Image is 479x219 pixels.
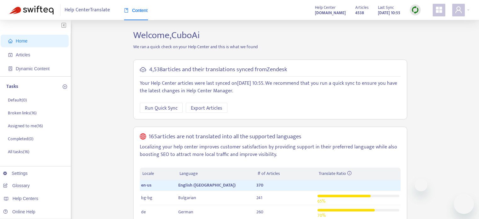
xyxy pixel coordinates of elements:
[3,183,30,188] a: Glossary
[128,43,412,50] p: We ran a quick check on your Help Center and this is what we found
[16,38,27,43] span: Home
[124,8,148,13] span: Content
[8,66,13,71] span: container
[178,208,193,216] span: German
[411,6,419,14] img: sync.dc5367851b00ba804db3.png
[255,168,316,180] th: # of Articles
[3,171,28,176] a: Settings
[8,123,43,129] p: Assigned to me ( 16 )
[8,39,13,43] span: home
[315,4,336,11] span: Help Center
[191,104,222,112] span: Export Articles
[63,84,67,89] span: plus-circle
[454,194,474,214] iframe: メッセージングウィンドウを開くボタン
[145,104,178,112] span: Run Quick Sync
[355,9,364,16] strong: 4538
[256,194,262,201] span: 241
[16,66,49,71] span: Dynamic Content
[8,110,37,116] p: Broken links ( 16 )
[140,143,401,158] p: Localizing your help center improves customer satisfaction by providing support in their preferre...
[124,8,128,13] span: book
[8,148,29,155] p: All tasks ( 16 )
[256,182,263,189] span: 370
[435,6,443,14] span: appstore
[149,66,287,73] h5: 4,538 articles and their translations synced from Zendesk
[140,66,146,73] span: cloud-sync
[140,80,401,95] p: Your Help Center articles were last synced on [DATE] 10:55 . We recommend that you run a quick sy...
[140,133,146,141] span: global
[317,212,326,219] span: 70 %
[140,168,177,180] th: Locale
[149,133,301,141] h5: 165 articles are not translated into all the supported languages
[415,179,427,191] iframe: メッセージを閉じる
[256,208,263,216] span: 260
[315,9,346,16] a: [DOMAIN_NAME]
[317,198,325,205] span: 65 %
[8,53,13,57] span: account-book
[178,182,236,189] span: English ([GEOGRAPHIC_DATA])
[133,27,200,43] span: Welcome, CuboAi
[186,103,227,113] button: Export Articles
[378,4,394,11] span: Last Sync
[65,4,110,16] span: Help Center Translate
[141,208,146,216] span: de
[9,6,54,14] img: Swifteq
[140,103,183,113] button: Run Quick Sync
[178,194,196,201] span: Bulgarian
[3,209,35,214] a: Online Help
[6,83,18,90] p: Tasks
[141,182,151,189] span: en-us
[319,170,398,177] div: Translate Ratio
[141,194,152,201] span: bg-bg
[355,4,368,11] span: Articles
[177,168,255,180] th: Language
[16,52,30,57] span: Articles
[378,9,400,16] strong: [DATE] 10:55
[455,6,462,14] span: user
[8,97,27,103] p: Default ( 0 )
[8,135,33,142] p: Completed ( 0 )
[13,196,38,201] span: Help Centers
